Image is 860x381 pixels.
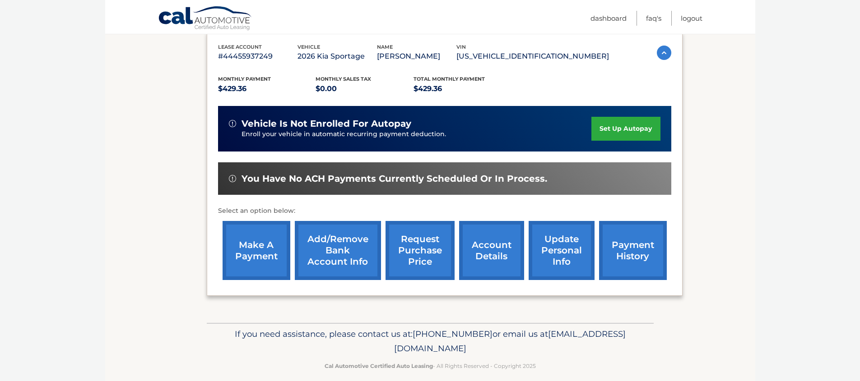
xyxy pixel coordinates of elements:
p: [PERSON_NAME] [377,50,456,63]
span: Monthly Payment [218,76,271,82]
span: Total Monthly Payment [414,76,485,82]
p: Select an option below: [218,206,671,216]
p: 2026 Kia Sportage [298,50,377,63]
p: - All Rights Reserved - Copyright 2025 [213,361,648,371]
a: account details [459,221,524,280]
a: make a payment [223,221,290,280]
a: Dashboard [590,11,627,26]
p: Enroll your vehicle in automatic recurring payment deduction. [242,129,592,139]
a: payment history [599,221,667,280]
span: [PHONE_NUMBER] [413,329,493,339]
a: Logout [681,11,702,26]
span: vehicle [298,44,320,50]
a: Add/Remove bank account info [295,221,381,280]
span: vin [456,44,466,50]
p: If you need assistance, please contact us at: or email us at [213,327,648,356]
a: set up autopay [591,117,660,141]
a: FAQ's [646,11,661,26]
span: Monthly sales Tax [316,76,371,82]
img: alert-white.svg [229,120,236,127]
a: request purchase price [386,221,455,280]
span: You have no ACH payments currently scheduled or in process. [242,173,547,184]
p: $429.36 [414,83,511,95]
p: #44455937249 [218,50,298,63]
a: Cal Automotive [158,6,253,32]
span: vehicle is not enrolled for autopay [242,118,411,129]
p: $429.36 [218,83,316,95]
span: name [377,44,393,50]
img: accordion-active.svg [657,46,671,60]
span: [EMAIL_ADDRESS][DOMAIN_NAME] [394,329,626,353]
img: alert-white.svg [229,175,236,182]
span: lease account [218,44,262,50]
p: $0.00 [316,83,414,95]
a: update personal info [529,221,595,280]
p: [US_VEHICLE_IDENTIFICATION_NUMBER] [456,50,609,63]
strong: Cal Automotive Certified Auto Leasing [325,363,433,369]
